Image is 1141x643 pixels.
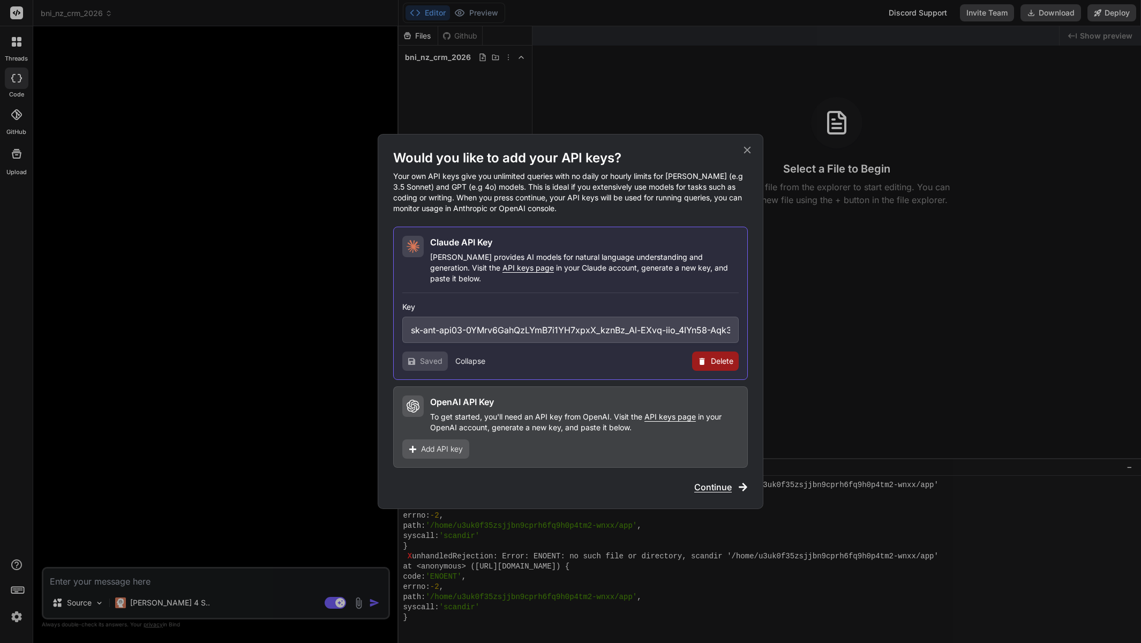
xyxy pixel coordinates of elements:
[644,412,696,421] span: API keys page
[430,412,739,433] p: To get started, you'll need an API key from OpenAI. Visit the in your OpenAI account, generate a ...
[430,395,494,408] h2: OpenAI API Key
[393,171,748,214] p: Your own API keys give you unlimited queries with no daily or hourly limits for [PERSON_NAME] (e....
[393,149,748,167] h1: Would you like to add your API keys?
[694,481,748,494] button: Continue
[421,444,463,454] span: Add API key
[502,263,554,272] span: API keys page
[402,302,739,312] h3: Key
[694,481,732,494] span: Continue
[430,252,739,284] p: [PERSON_NAME] provides AI models for natural language understanding and generation. Visit the in ...
[692,352,739,371] button: Delete
[420,356,442,367] span: Saved
[402,317,739,343] input: Enter API Key
[430,236,492,249] h2: Claude API Key
[711,356,733,367] span: Delete
[455,356,485,367] button: Collapse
